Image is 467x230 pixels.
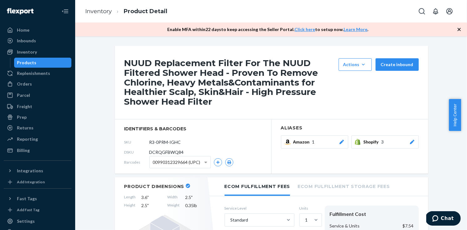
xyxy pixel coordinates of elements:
div: Reporting [17,136,38,142]
label: Service Level [225,206,294,211]
a: Learn More [344,27,368,32]
div: Settings [17,218,35,224]
span: Barcodes [124,159,149,165]
a: Inventory [4,47,71,57]
h2: Product Dimensions [124,184,184,189]
img: Flexport logo [7,8,34,14]
span: Length [124,194,136,201]
span: 00990312329664 (UPC) [153,157,200,168]
span: " [148,195,149,200]
button: Close Navigation [59,5,71,18]
div: Parcel [17,92,30,98]
div: Inbounds [17,38,36,44]
span: Amazon [293,139,312,145]
a: Product Detail [124,8,167,15]
div: Orders [17,81,32,87]
span: Height [124,202,136,209]
div: Fast Tags [17,196,37,202]
div: Inventory [17,49,37,55]
div: Actions [343,61,367,68]
a: Parcel [4,90,71,100]
a: Add Integration [4,178,71,186]
h1: NUUD Replacement Filter For The NUUD Filtered Shower Head - Proven To Remove Chlorine, Heavy Meta... [124,58,335,107]
a: Orders [4,79,71,89]
button: Shopify3 [351,135,419,149]
span: 0.35 lb [185,202,206,209]
span: Width [168,194,180,201]
a: Replenishments [4,68,71,78]
p: Service & Units [330,223,360,229]
a: Inventory [85,8,112,15]
div: Replenishments [17,70,50,76]
span: SKU [124,139,149,145]
button: Open notifications [429,5,442,18]
div: Home [17,27,29,33]
h2: Aliases [281,126,419,130]
button: Open Search Box [416,5,428,18]
a: Add Fast Tag [4,206,71,214]
input: Standard [230,217,231,223]
span: Weight [168,202,180,209]
span: " [191,195,193,200]
span: identifiers & barcodes [124,126,262,132]
span: 3 [381,139,384,145]
a: Freight [4,102,71,112]
div: Standard [231,217,248,223]
a: Returns [4,123,71,133]
span: 3.6 [142,194,162,201]
button: Integrations [4,166,71,176]
iframe: Opens a widget where you can chat to one of our agents [426,211,461,227]
li: Ecom Fulfillment Fees [225,177,290,196]
div: Integrations [17,168,43,174]
ol: breadcrumbs [80,2,172,21]
span: Shopify [364,139,381,145]
a: Billing [4,145,71,155]
div: Add Fast Tag [17,207,39,212]
span: DSKU [124,149,149,155]
p: $7.54 [403,223,414,229]
span: DCRQGFBWQ84 [149,149,184,155]
div: Returns [17,125,34,131]
li: Ecom Fulfillment Storage Fees [298,177,390,195]
div: Add Integration [17,179,45,185]
div: Prep [17,114,27,120]
span: 2.5 [142,202,162,209]
a: Click here [295,27,315,32]
a: Settings [4,216,71,226]
div: Fulfillment Cost [330,211,414,218]
button: Help Center [449,99,461,131]
button: Open account menu [443,5,456,18]
a: Prep [4,112,71,122]
div: Billing [17,147,30,154]
label: Units [299,206,320,211]
button: Amazon1 [281,135,348,149]
div: Freight [17,103,32,110]
div: Products [17,60,37,66]
button: Fast Tags [4,194,71,204]
span: 2.5 [185,194,206,201]
p: Enable MFA within 22 days to keep accessing the Seller Portal. to setup now. . [168,26,369,33]
button: Create inbound [376,58,419,71]
a: Products [14,58,72,68]
span: " [148,203,149,208]
button: Actions [339,58,372,71]
div: 1 [305,217,308,223]
a: Home [4,25,71,35]
a: Inbounds [4,36,71,46]
span: 1 [312,139,315,145]
a: Reporting [4,134,71,144]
